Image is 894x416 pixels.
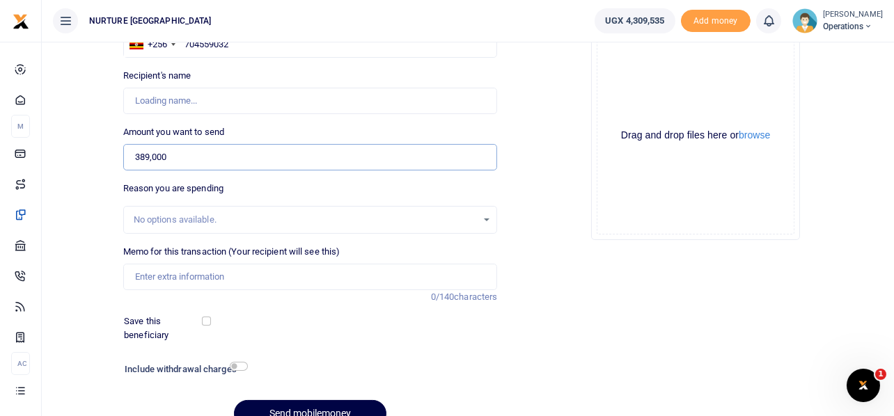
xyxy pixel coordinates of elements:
span: Add money [681,10,751,33]
a: logo-small logo-large logo-large [13,15,29,26]
li: Toup your wallet [681,10,751,33]
a: profile-user [PERSON_NAME] Operations [792,8,883,33]
li: M [11,115,30,138]
iframe: Intercom live chat [847,369,880,402]
h6: Include withdrawal charges [125,364,242,375]
img: logo-small [13,13,29,30]
li: Wallet ballance [589,8,680,33]
div: Drag and drop files here or [597,129,794,142]
a: Add money [681,15,751,25]
span: UGX 4,309,535 [605,14,664,28]
button: browse [739,130,770,140]
span: 1 [875,369,886,380]
small: [PERSON_NAME] [823,9,883,21]
input: UGX [123,144,498,170]
input: Loading name... [123,88,498,114]
div: +256 [148,38,167,51]
img: profile-user [792,8,817,33]
li: Ac [11,352,30,375]
label: Memo for this transaction (Your recipient will see this) [123,245,340,259]
span: NURTURE [GEOGRAPHIC_DATA] [84,15,217,27]
div: File Uploader [591,31,800,240]
div: Uganda: +256 [124,32,180,57]
span: 0/140 [431,291,455,302]
label: Amount you want to send [123,125,224,139]
span: characters [454,291,497,302]
label: Save this beneficiary [124,314,205,342]
div: No options available. [134,213,478,227]
span: Operations [823,20,883,33]
a: UGX 4,309,535 [595,8,675,33]
input: Enter phone number [123,31,498,58]
label: Reason you are spending [123,182,223,195]
label: Recipient's name [123,69,191,83]
input: Enter extra information [123,264,498,290]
